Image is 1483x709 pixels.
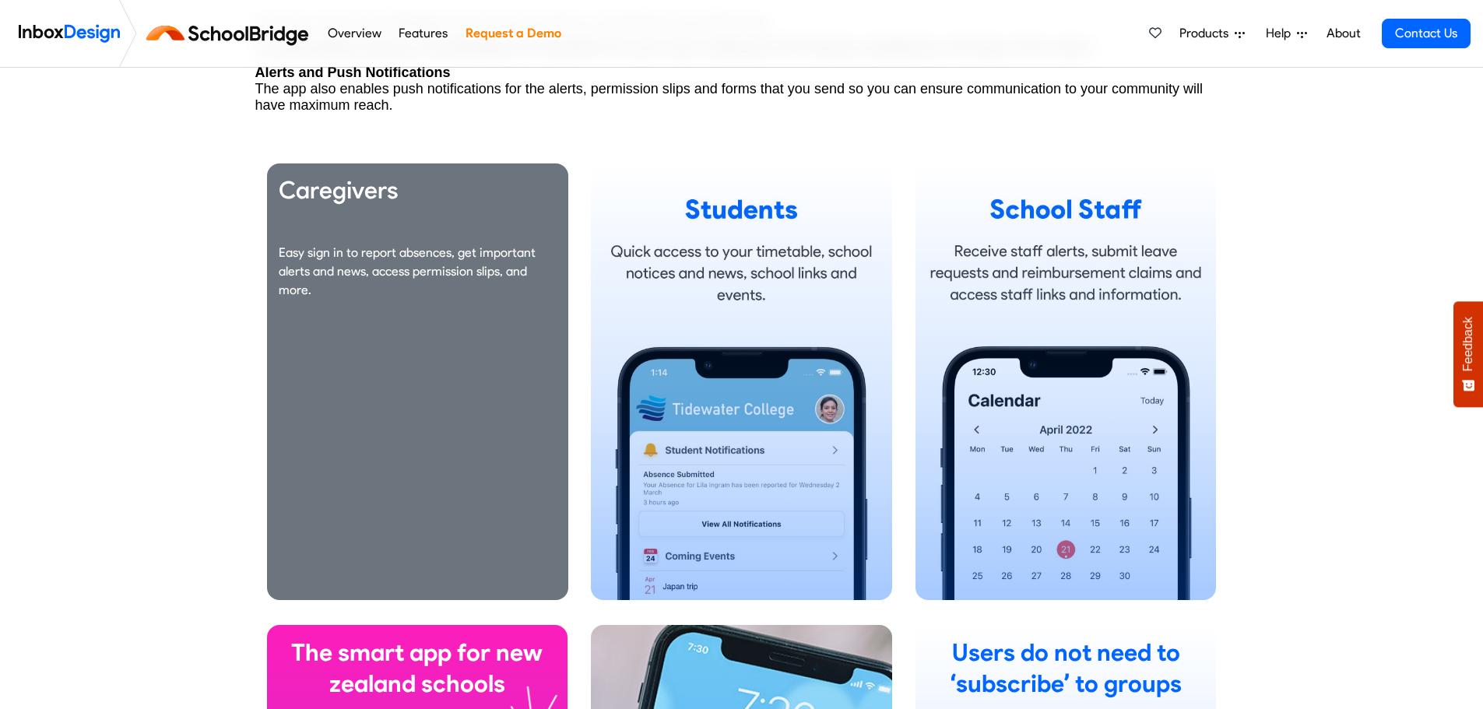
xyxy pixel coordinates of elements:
[1173,18,1251,49] a: Products
[323,18,385,49] a: Overview
[461,18,565,49] a: Request a Demo
[1260,18,1313,49] a: Help
[1179,24,1235,43] span: Products
[928,637,1204,700] div: Users do not need to ‘subscribe’ to groups
[1461,317,1475,371] span: Feedback
[1322,18,1365,49] a: About
[1453,301,1483,407] button: Feedback - Show survey
[255,65,451,80] strong: Alerts and Push Notifications
[143,15,318,52] img: schoolbridge logo
[279,244,557,300] p: Easy sign in to report absences, get important alerts and news, access permission slips, and more.
[255,81,1204,113] span: The app also enables push notifications for the alerts, permission slips and forms that you send ...
[279,175,557,206] h3: Caregivers
[1382,19,1471,48] a: Contact Us
[1266,24,1297,43] span: Help
[279,637,556,700] div: The smart app for new zealand schools
[395,18,452,49] a: Features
